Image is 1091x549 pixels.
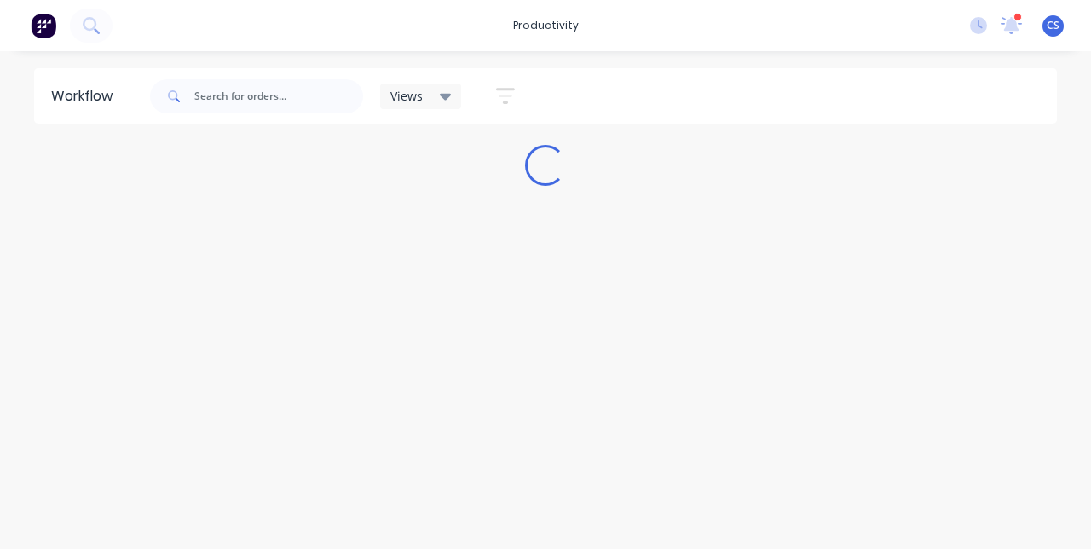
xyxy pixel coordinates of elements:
img: Factory [31,13,56,38]
input: Search for orders... [194,79,363,113]
span: CS [1047,18,1059,33]
div: productivity [505,13,587,38]
div: Workflow [51,86,121,107]
span: Views [390,87,423,105]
